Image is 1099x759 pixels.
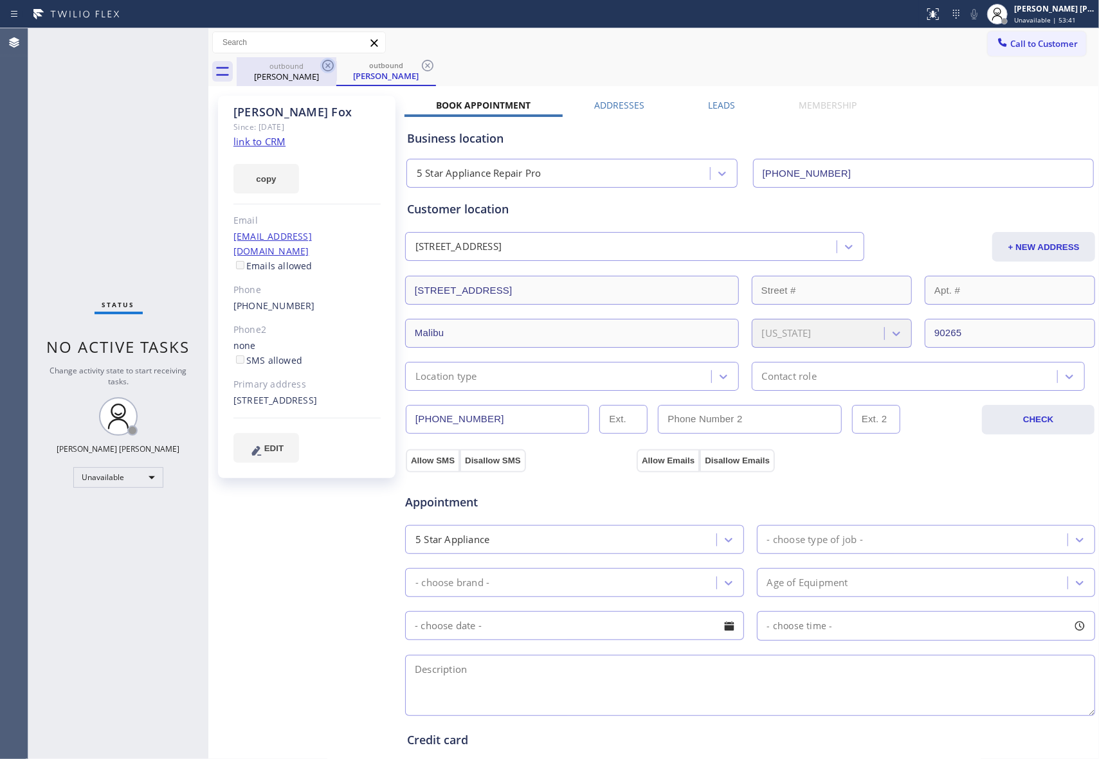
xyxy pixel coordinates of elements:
input: - choose date - [405,611,744,640]
label: SMS allowed [233,354,302,366]
span: Change activity state to start receiving tasks. [50,365,187,387]
button: Allow SMS [406,449,460,472]
input: SMS allowed [236,355,244,364]
div: [STREET_ADDRESS] [415,240,502,254]
div: Customer location [407,201,1093,218]
a: [EMAIL_ADDRESS][DOMAIN_NAME] [233,230,312,257]
input: Address [405,276,739,305]
div: Since: [DATE] [233,120,381,134]
input: Phone Number [753,159,1094,188]
input: Search [213,32,385,53]
span: - choose time - [767,620,833,632]
input: Apt. # [925,276,1095,305]
div: 5 Star Appliance Repair Pro [417,166,541,181]
span: EDIT [264,443,284,453]
button: EDIT [233,433,299,463]
div: none [233,339,381,368]
div: Lee Fox [238,57,335,86]
span: Call to Customer [1010,38,1078,49]
button: Mute [965,5,983,23]
input: Ext. [599,405,648,434]
a: link to CRM [233,135,286,148]
div: Phone [233,283,381,298]
div: Contact role [762,369,817,384]
label: Book Appointment [436,99,531,111]
div: - choose type of job - [767,532,863,547]
label: Leads [708,99,735,111]
div: [PERSON_NAME] [PERSON_NAME] [57,443,180,454]
div: [PERSON_NAME] [238,71,335,82]
div: Business location [407,130,1093,147]
button: Disallow SMS [460,449,526,472]
button: CHECK [982,405,1094,434]
button: Call to Customer [988,31,1086,56]
div: Lee Fox [338,57,435,85]
div: [PERSON_NAME] [338,70,435,82]
div: Unavailable [73,467,163,488]
span: No active tasks [47,336,190,357]
input: Emails allowed [236,261,244,269]
div: Primary address [233,377,381,392]
div: Age of Equipment [767,575,848,590]
div: Email [233,213,381,228]
div: [PERSON_NAME] [PERSON_NAME] [1014,3,1095,14]
button: Allow Emails [637,449,700,472]
label: Addresses [594,99,644,111]
button: + NEW ADDRESS [992,232,1095,262]
span: Appointment [405,494,633,511]
div: Credit card [407,731,1093,749]
input: Street # [752,276,912,305]
div: Phone2 [233,323,381,337]
div: Location type [415,369,477,384]
label: Membership [799,99,857,111]
button: Disallow Emails [700,449,775,472]
input: ZIP [925,319,1095,348]
input: City [405,319,739,348]
div: [STREET_ADDRESS] [233,393,381,408]
button: copy [233,164,299,193]
a: [PHONE_NUMBER] [233,299,315,312]
div: - choose brand - [415,575,489,590]
span: Status [102,300,135,309]
div: outbound [238,61,335,71]
div: [PERSON_NAME] Fox [233,105,381,120]
input: Phone Number 2 [658,405,841,434]
div: outbound [338,60,435,70]
input: Ext. 2 [852,405,900,434]
span: Unavailable | 53:41 [1014,15,1076,24]
input: Phone Number [406,405,589,434]
label: Emails allowed [233,260,313,272]
div: 5 Star Appliance [415,532,489,547]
